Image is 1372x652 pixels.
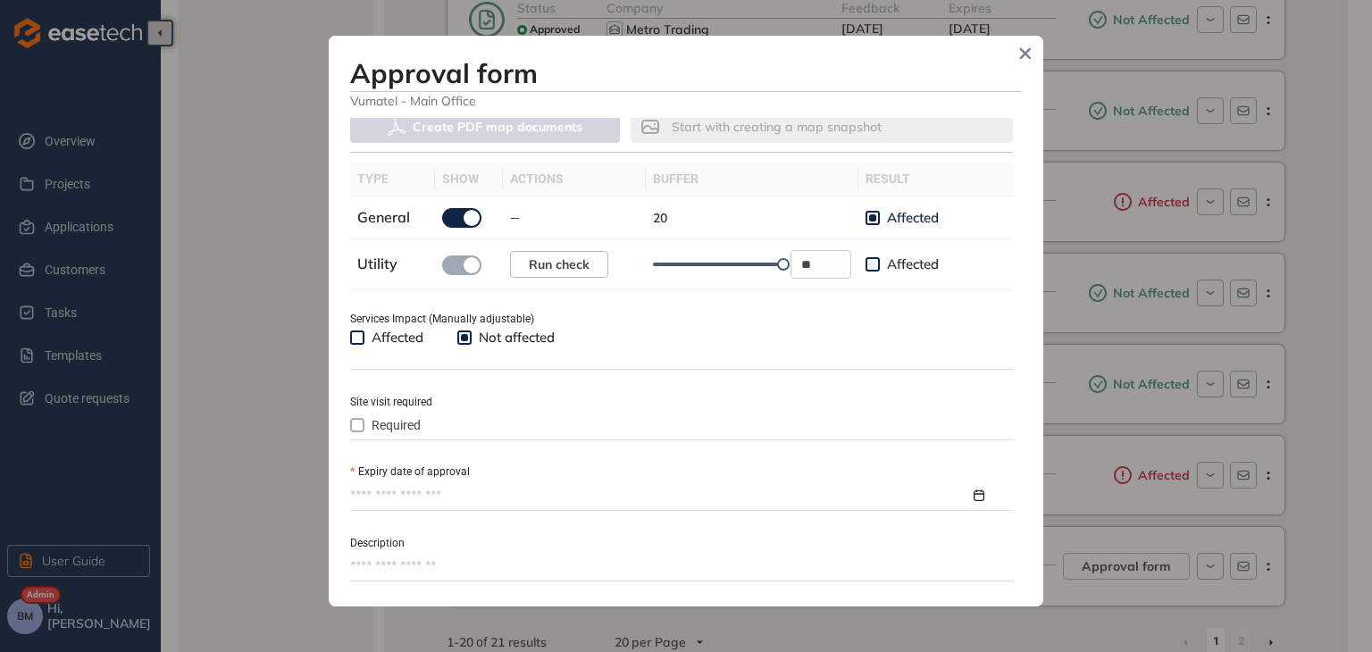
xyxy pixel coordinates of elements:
[435,162,503,196] th: show
[350,552,1013,581] textarea: Description
[529,255,590,274] span: Run check
[472,329,562,347] span: Not affected
[357,208,410,226] span: General
[350,535,405,552] label: Description
[350,92,1022,109] span: Vumatel - Main Office
[350,394,432,411] label: Site visit required
[503,196,646,239] td: —
[350,486,970,506] input: Expiry date of approval
[653,210,667,226] span: 20
[364,415,428,435] span: Required
[880,255,946,273] span: Affected
[350,162,435,196] th: type
[357,255,397,272] span: Utility
[510,251,608,278] button: Run check
[1012,40,1039,67] button: Close
[880,209,946,227] span: Affected
[503,162,646,196] th: actions
[350,464,470,481] label: Expiry date of approval
[858,162,1013,196] th: result
[364,329,431,347] span: Affected
[646,162,858,196] th: buffer
[350,311,534,328] label: Services Impact (Manually adjustable)
[350,57,1022,89] h3: Approval form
